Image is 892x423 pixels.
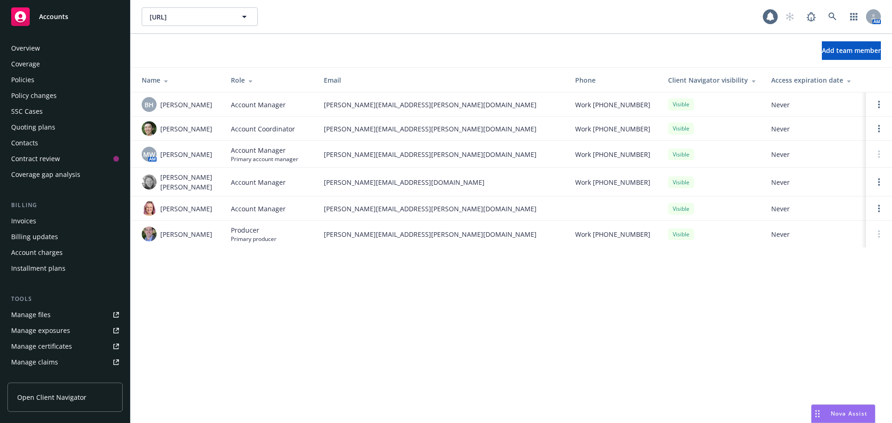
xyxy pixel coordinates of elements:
a: Start snowing [780,7,799,26]
a: Switch app [845,7,863,26]
div: Visible [668,98,694,110]
span: Never [771,150,859,159]
button: Add team member [822,41,881,60]
span: Work [PHONE_NUMBER] [575,177,650,187]
span: Never [771,229,859,239]
span: Never [771,177,859,187]
span: MW [143,150,155,159]
div: Drag to move [812,405,823,423]
div: Manage files [11,307,51,322]
span: Primary producer [231,235,276,243]
span: BH [144,100,154,110]
span: [PERSON_NAME][EMAIL_ADDRESS][PERSON_NAME][DOMAIN_NAME] [324,124,560,134]
span: [PERSON_NAME][EMAIL_ADDRESS][PERSON_NAME][DOMAIN_NAME] [324,229,560,239]
a: Report a Bug [802,7,820,26]
a: Manage exposures [7,323,123,338]
img: photo [142,201,157,216]
div: Visible [668,228,694,240]
div: Name [142,75,216,85]
span: Work [PHONE_NUMBER] [575,229,650,239]
a: Manage claims [7,355,123,370]
span: [PERSON_NAME][EMAIL_ADDRESS][PERSON_NAME][DOMAIN_NAME] [324,204,560,214]
span: Producer [231,225,276,235]
div: Visible [668,123,694,134]
img: photo [142,227,157,241]
div: Visible [668,176,694,188]
button: [URL] [142,7,258,26]
a: Open options [873,203,885,214]
div: Policy changes [11,88,57,103]
span: [PERSON_NAME] [160,204,212,214]
span: Never [771,124,859,134]
a: Open options [873,99,885,110]
a: SSC Cases [7,104,123,119]
div: Manage BORs [11,371,55,385]
a: Contacts [7,136,123,150]
img: photo [142,175,157,189]
span: Work [PHONE_NUMBER] [575,100,650,110]
div: Installment plans [11,261,66,276]
button: Nova Assist [811,404,875,423]
span: [PERSON_NAME][EMAIL_ADDRESS][DOMAIN_NAME] [324,177,560,187]
span: [PERSON_NAME][EMAIL_ADDRESS][PERSON_NAME][DOMAIN_NAME] [324,150,560,159]
div: Billing [7,201,123,210]
div: Visible [668,149,694,160]
a: Manage files [7,307,123,322]
div: Manage certificates [11,339,72,354]
div: Account charges [11,245,63,260]
a: Account charges [7,245,123,260]
div: Overview [11,41,40,56]
div: Manage claims [11,355,58,370]
span: Primary account manager [231,155,298,163]
span: Account Manager [231,177,286,187]
span: Never [771,100,859,110]
span: Account Manager [231,204,286,214]
span: [PERSON_NAME][EMAIL_ADDRESS][PERSON_NAME][DOMAIN_NAME] [324,100,560,110]
a: Policies [7,72,123,87]
a: Quoting plans [7,120,123,135]
a: Open options [873,176,885,188]
div: Manage exposures [11,323,70,338]
span: [URL] [150,12,230,22]
div: Contract review [11,151,60,166]
a: Accounts [7,4,123,30]
span: Nova Assist [831,410,867,417]
span: [PERSON_NAME] [PERSON_NAME] [160,172,216,192]
div: Quoting plans [11,120,55,135]
div: Invoices [11,214,36,228]
div: Contacts [11,136,38,150]
a: Manage certificates [7,339,123,354]
span: [PERSON_NAME] [160,150,212,159]
img: photo [142,121,157,136]
div: Policies [11,72,34,87]
span: [PERSON_NAME] [160,229,212,239]
a: Contract review [7,151,123,166]
div: Role [231,75,309,85]
div: Visible [668,203,694,215]
a: Overview [7,41,123,56]
a: Open options [873,123,885,134]
span: Accounts [39,13,68,20]
span: Work [PHONE_NUMBER] [575,124,650,134]
a: Coverage [7,57,123,72]
a: Search [823,7,842,26]
div: Client Navigator visibility [668,75,756,85]
span: Account Manager [231,145,298,155]
div: Access expiration date [771,75,859,85]
div: Coverage gap analysis [11,167,80,182]
a: Billing updates [7,229,123,244]
div: SSC Cases [11,104,43,119]
span: Work [PHONE_NUMBER] [575,150,650,159]
span: [PERSON_NAME] [160,100,212,110]
a: Invoices [7,214,123,228]
span: Account Manager [231,100,286,110]
span: Open Client Navigator [17,392,86,402]
a: Manage BORs [7,371,123,385]
span: Account Coordinator [231,124,295,134]
a: Policy changes [7,88,123,103]
div: Tools [7,294,123,304]
div: Email [324,75,560,85]
div: Coverage [11,57,40,72]
div: Phone [575,75,653,85]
